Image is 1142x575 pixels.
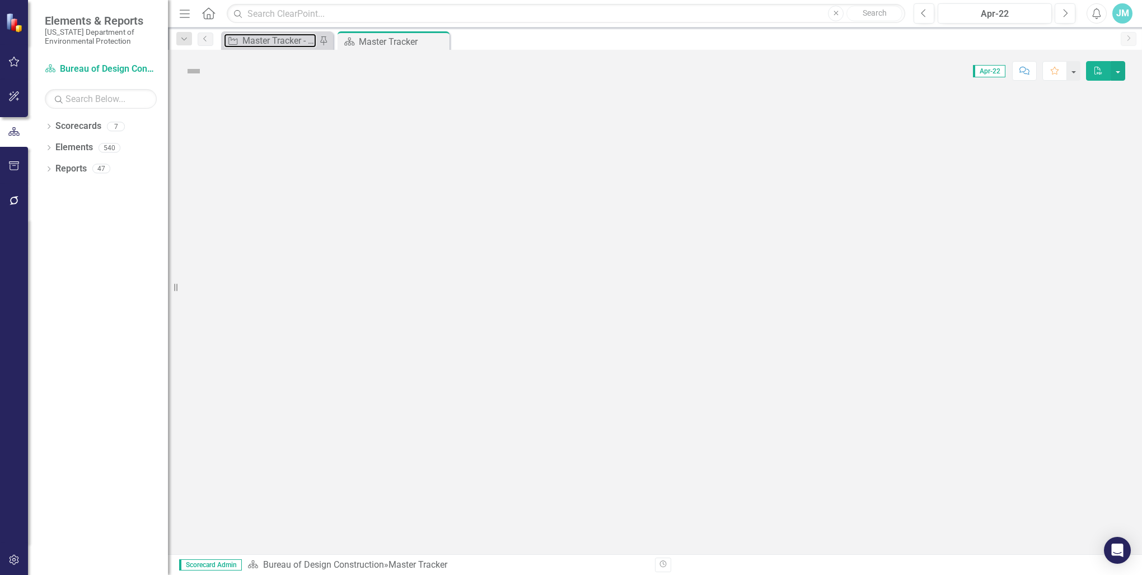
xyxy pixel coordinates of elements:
[6,12,25,32] img: ClearPoint Strategy
[242,34,316,48] div: Master Tracker - Current User
[263,559,384,570] a: Bureau of Design Construction
[973,65,1005,77] span: Apr-22
[247,559,647,572] div: »
[55,163,87,175] a: Reports
[1112,3,1132,24] button: JM
[99,143,120,152] div: 540
[1104,537,1131,564] div: Open Intercom Messenger
[107,122,125,131] div: 7
[55,120,101,133] a: Scorecards
[45,14,157,27] span: Elements & Reports
[185,62,203,80] img: Not Defined
[938,3,1052,24] button: Apr-22
[179,559,242,571] span: Scorecard Admin
[227,4,905,24] input: Search ClearPoint...
[55,141,93,154] a: Elements
[45,89,157,109] input: Search Below...
[92,164,110,174] div: 47
[45,27,157,46] small: [US_STATE] Department of Environmental Protection
[942,7,1048,21] div: Apr-22
[359,35,447,49] div: Master Tracker
[863,8,887,17] span: Search
[846,6,902,21] button: Search
[45,63,157,76] a: Bureau of Design Construction
[224,34,316,48] a: Master Tracker - Current User
[389,559,447,570] div: Master Tracker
